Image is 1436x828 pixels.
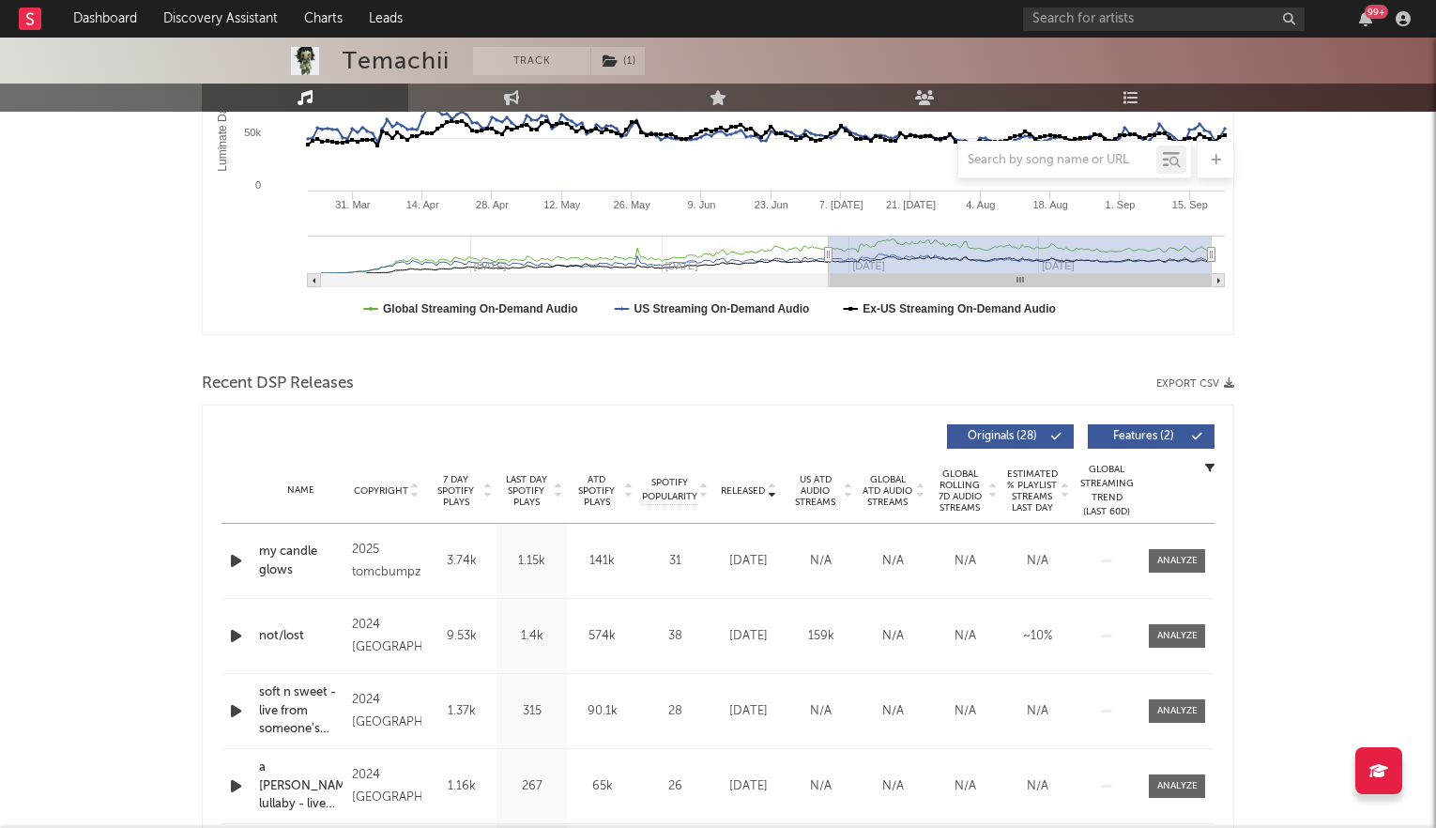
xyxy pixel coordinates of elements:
div: N/A [1006,552,1069,571]
text: 31. Mar [335,199,371,210]
span: Global ATD Audio Streams [862,474,913,508]
span: Released [721,485,765,497]
div: [DATE] [717,702,780,721]
div: N/A [1006,702,1069,721]
div: N/A [789,777,852,796]
text: 50k [244,127,261,138]
div: 267 [501,777,562,796]
div: 315 [501,702,562,721]
text: 9. Jun [687,199,715,210]
a: a [PERSON_NAME] lullaby - live from someone's house [259,759,343,814]
div: 99 + [1365,5,1388,19]
span: Features ( 2 ) [1100,431,1186,442]
span: US ATD Audio Streams [789,474,841,508]
div: [DATE] [717,552,780,571]
div: N/A [789,702,852,721]
text: 0 [255,179,261,191]
div: 2024 [GEOGRAPHIC_DATA] [352,764,421,809]
span: ( 1 ) [590,47,646,75]
div: 1.15k [501,552,562,571]
button: (1) [591,47,645,75]
div: 574k [572,627,633,646]
span: Originals ( 28 ) [959,431,1046,442]
text: 14. Apr [406,199,439,210]
div: 26 [642,777,708,796]
text: 12. May [543,199,581,210]
div: N/A [1006,777,1069,796]
button: Originals(28) [947,424,1074,449]
div: 3.74k [431,552,492,571]
text: Luminate Daily Streams [216,52,229,171]
div: N/A [862,552,924,571]
div: 90.1k [572,702,633,721]
div: N/A [789,552,852,571]
div: 2024 [GEOGRAPHIC_DATA] [352,689,421,734]
div: N/A [862,627,924,646]
button: Export CSV [1156,378,1234,390]
div: ~ 10 % [1006,627,1069,646]
button: Features(2) [1088,424,1214,449]
div: N/A [934,627,997,646]
div: N/A [934,702,997,721]
text: Global Streaming On-Demand Audio [383,302,578,315]
text: 18. Aug [1032,199,1067,210]
div: 1.37k [431,702,492,721]
a: my candle glows [259,543,343,579]
text: US Streaming On-Demand Audio [634,302,809,315]
div: 141k [572,552,633,571]
div: Name [259,483,343,498]
div: 65k [572,777,633,796]
span: Copyright [354,485,408,497]
div: 38 [642,627,708,646]
text: 1. Sep [1106,199,1136,210]
span: Global Rolling 7D Audio Streams [934,468,985,514]
div: N/A [934,552,997,571]
text: Ex-US Streaming On-Demand Audio [863,302,1056,315]
text: 4. Aug [966,199,995,210]
span: Spotify Popularity [642,476,697,504]
div: N/A [934,777,997,796]
div: 1.16k [431,777,492,796]
div: Temachii [343,47,450,75]
span: 7 Day Spotify Plays [431,474,481,508]
div: N/A [862,777,924,796]
div: 1.4k [501,627,562,646]
a: soft n sweet - live from someone's house [259,683,343,739]
button: 99+ [1359,11,1372,26]
span: Last Day Spotify Plays [501,474,551,508]
div: [DATE] [717,777,780,796]
div: Global Streaming Trend (Last 60D) [1078,463,1135,519]
div: 28 [642,702,708,721]
div: 31 [642,552,708,571]
input: Search by song name or URL [958,153,1156,168]
button: Track [473,47,590,75]
a: not/lost [259,627,343,646]
input: Search for artists [1023,8,1305,31]
span: Recent DSP Releases [202,373,354,395]
div: 159k [789,627,852,646]
text: 23. Jun [755,199,788,210]
span: ATD Spotify Plays [572,474,621,508]
text: 26. May [614,199,651,210]
text: 7. [DATE] [819,199,863,210]
div: 9.53k [431,627,492,646]
div: [DATE] [717,627,780,646]
span: Estimated % Playlist Streams Last Day [1006,468,1058,514]
div: N/A [862,702,924,721]
div: 2025 tomcbumpz [352,539,421,584]
div: 2024 [GEOGRAPHIC_DATA] [352,614,421,659]
text: 15. Sep [1172,199,1208,210]
text: 28. Apr [476,199,509,210]
text: 21. [DATE] [886,199,936,210]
